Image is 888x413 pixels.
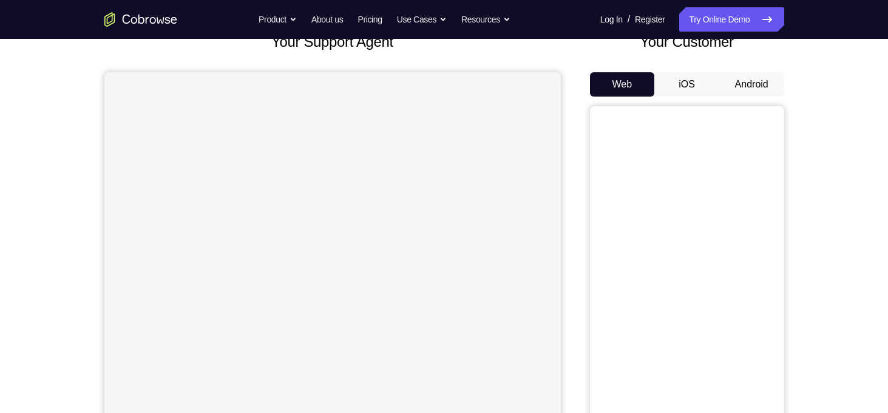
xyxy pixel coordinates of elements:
[590,31,784,53] h2: Your Customer
[679,7,784,32] a: Try Online Demo
[311,7,343,32] a: About us
[397,7,447,32] button: Use Cases
[461,7,510,32] button: Resources
[719,72,784,97] button: Android
[358,7,382,32] a: Pricing
[635,7,665,32] a: Register
[104,12,177,27] a: Go to the home page
[654,72,719,97] button: iOS
[104,31,561,53] h2: Your Support Agent
[590,72,655,97] button: Web
[600,7,623,32] a: Log In
[628,12,630,27] span: /
[259,7,297,32] button: Product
